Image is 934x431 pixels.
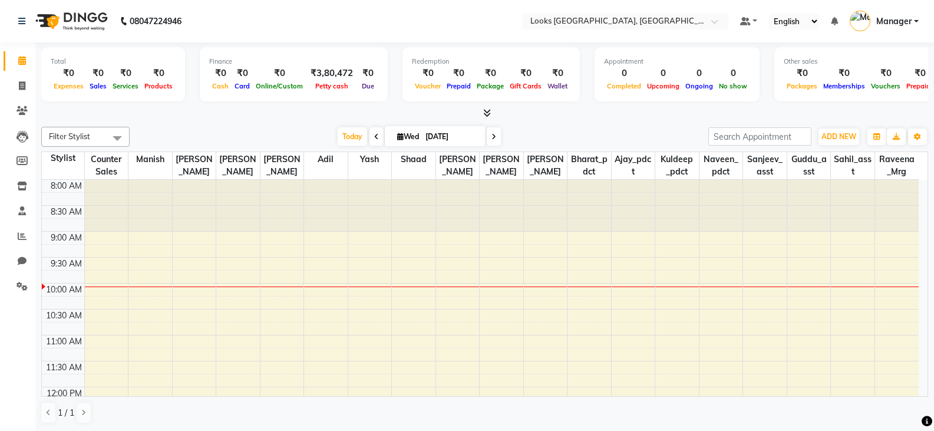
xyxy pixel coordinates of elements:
div: ₹0 [820,67,868,80]
span: Manager [876,15,912,28]
div: Total [51,57,176,67]
span: Today [338,127,367,146]
div: 11:30 AM [44,361,84,374]
span: Shaad [392,152,435,167]
div: ₹0 [110,67,141,80]
div: ₹0 [507,67,544,80]
span: Services [110,82,141,90]
span: Upcoming [644,82,682,90]
div: 0 [644,67,682,80]
span: Raveena_Mrg [875,152,919,179]
div: ₹0 [209,67,232,80]
div: Appointment [604,57,750,67]
input: Search Appointment [708,127,811,146]
span: Memberships [820,82,868,90]
span: Ongoing [682,82,716,90]
div: ₹0 [868,67,903,80]
span: Petty cash [312,82,351,90]
div: ₹0 [87,67,110,80]
span: Prepaid [444,82,474,90]
span: guddu_asst [787,152,831,179]
span: Counter Sales [85,152,128,179]
b: 08047224946 [130,5,181,38]
div: ₹0 [232,67,253,80]
span: No show [716,82,750,90]
span: Ajay_pdct [612,152,655,179]
span: Gift Cards [507,82,544,90]
span: Voucher [412,82,444,90]
span: Sales [87,82,110,90]
div: ₹0 [444,67,474,80]
div: ₹0 [51,67,87,80]
span: [PERSON_NAME] [260,152,304,179]
span: Bharat_pdct [567,152,611,179]
div: ₹0 [141,67,176,80]
div: ₹0 [544,67,570,80]
div: 11:00 AM [44,335,84,348]
span: Card [232,82,253,90]
span: [PERSON_NAME] [480,152,523,179]
span: [PERSON_NAME] [524,152,567,179]
div: ₹0 [358,67,378,80]
span: [PERSON_NAME] [173,152,216,179]
span: ADD NEW [821,132,856,141]
img: Manager [850,11,870,31]
span: Yash [348,152,392,167]
span: Due [359,82,377,90]
div: 10:00 AM [44,284,84,296]
img: logo [30,5,111,38]
div: ₹0 [412,67,444,80]
span: Sahil_asst [831,152,874,179]
span: Kuldeep _pdct [655,152,699,179]
button: ADD NEW [819,129,859,145]
div: 0 [604,67,644,80]
div: 10:30 AM [44,310,84,322]
div: 9:00 AM [48,232,84,244]
span: Package [474,82,507,90]
span: Cash [209,82,232,90]
div: Stylist [42,152,84,164]
div: 0 [682,67,716,80]
div: ₹0 [253,67,306,80]
span: Packages [784,82,820,90]
span: Sanjeev_asst [743,152,787,179]
span: Online/Custom [253,82,306,90]
div: 9:30 AM [48,258,84,270]
span: [PERSON_NAME] [436,152,480,179]
span: Adil [304,152,348,167]
input: 2025-09-03 [422,128,481,146]
div: 8:30 AM [48,206,84,218]
span: Vouchers [868,82,903,90]
div: ₹3,80,472 [306,67,358,80]
span: Products [141,82,176,90]
span: Filter Stylist [49,131,90,141]
div: ₹0 [474,67,507,80]
div: ₹0 [784,67,820,80]
div: Finance [209,57,378,67]
span: Manish [128,152,172,167]
div: 12:00 PM [44,387,84,400]
span: [PERSON_NAME] [216,152,260,179]
span: Completed [604,82,644,90]
span: Wed [394,132,422,141]
span: Expenses [51,82,87,90]
div: 0 [716,67,750,80]
div: Redemption [412,57,570,67]
span: Wallet [544,82,570,90]
span: Naveen_pdct [699,152,743,179]
span: 1 / 1 [58,407,74,419]
div: 8:00 AM [48,180,84,192]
